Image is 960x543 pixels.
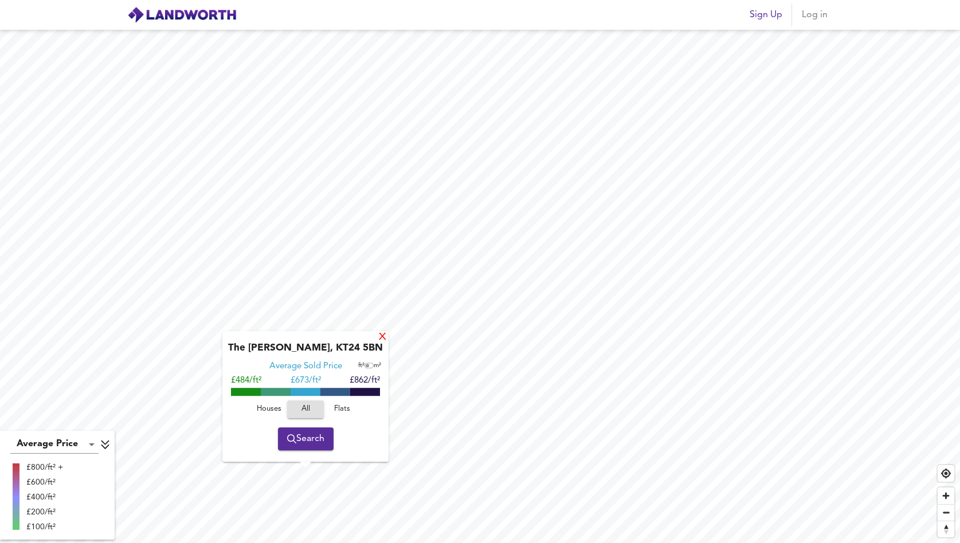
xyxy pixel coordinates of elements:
[26,477,63,488] div: £600/ft²
[938,521,954,537] button: Reset bearing to north
[938,504,954,521] button: Zoom out
[291,376,321,385] span: £ 673/ft²
[253,403,284,416] span: Houses
[745,3,787,26] button: Sign Up
[269,361,342,372] div: Average Sold Price
[228,343,383,361] div: The [PERSON_NAME], KT24 5BN
[938,505,954,521] span: Zoom out
[26,462,63,473] div: £800/ft² +
[26,521,63,533] div: £100/ft²
[250,400,287,418] button: Houses
[324,400,361,418] button: Flats
[293,403,318,416] span: All
[231,376,261,385] span: £484/ft²
[350,376,380,385] span: £862/ft²
[26,506,63,518] div: £200/ft²
[938,465,954,482] button: Find my location
[26,491,63,503] div: £400/ft²
[278,427,334,450] button: Search
[358,363,365,369] span: ft²
[374,363,381,369] span: m²
[10,435,99,454] div: Average Price
[750,7,782,23] span: Sign Up
[327,403,358,416] span: Flats
[801,7,829,23] span: Log in
[287,400,324,418] button: All
[938,487,954,504] button: Zoom in
[378,332,387,343] div: X
[127,6,237,23] img: logo
[797,3,833,26] button: Log in
[287,431,324,447] span: Search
